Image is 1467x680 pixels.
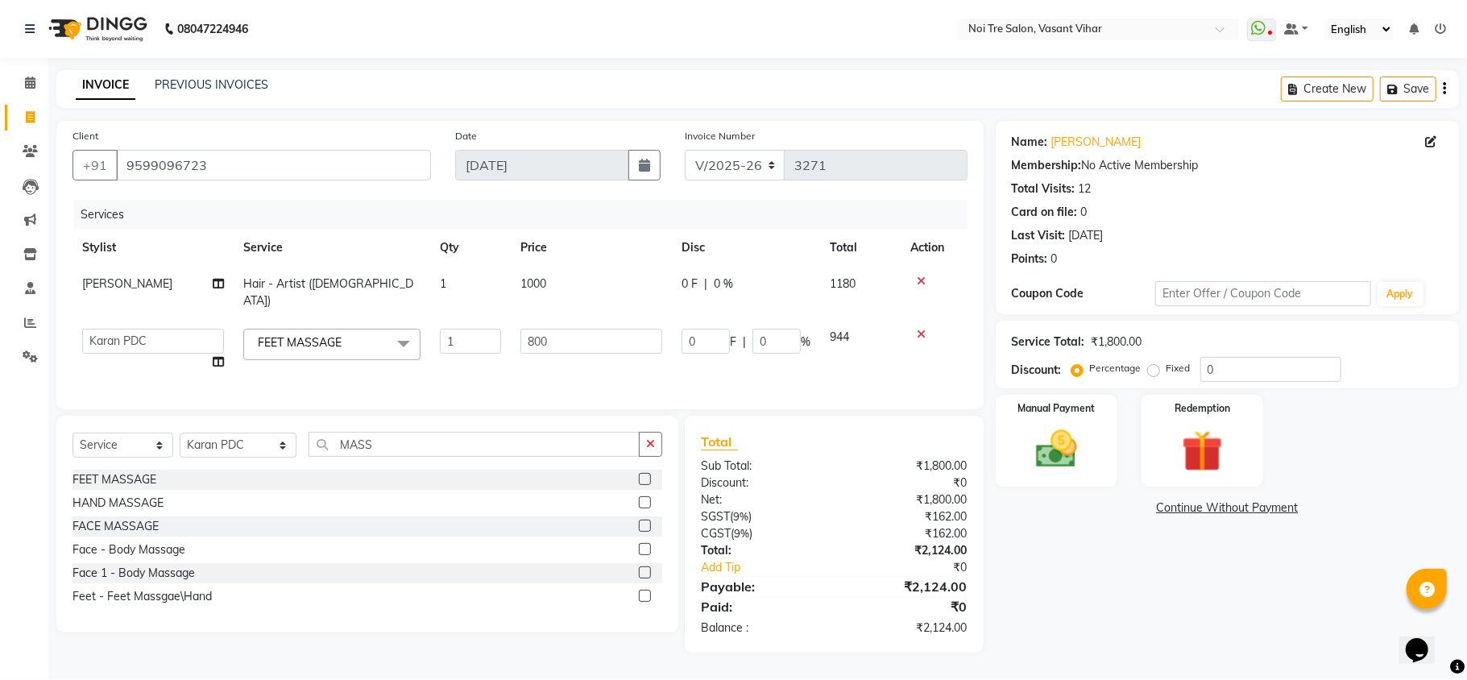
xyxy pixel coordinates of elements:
div: ₹1,800.00 [834,458,979,475]
button: Apply [1378,282,1423,306]
div: ₹162.00 [834,525,979,542]
span: 0 F [682,276,698,292]
th: Qty [430,230,511,266]
iframe: chat widget [1399,616,1451,664]
div: FEET MASSAGE [73,471,156,488]
span: 1180 [830,276,856,291]
div: ₹162.00 [834,508,979,525]
div: Total: [689,542,834,559]
label: Manual Payment [1017,401,1095,416]
div: Discount: [1012,362,1062,379]
div: ( ) [689,525,834,542]
div: [DATE] [1069,227,1104,244]
span: F [730,334,736,350]
label: Date [455,129,477,143]
div: HAND MASSAGE [73,495,164,512]
span: 9% [733,510,748,523]
a: Continue Without Payment [999,500,1456,516]
button: Create New [1281,77,1374,102]
div: ( ) [689,508,834,525]
div: ₹1,800.00 [834,491,979,508]
div: ₹0 [834,597,979,616]
div: Points: [1012,251,1048,267]
div: Paid: [689,597,834,616]
a: INVOICE [76,71,135,100]
label: Fixed [1167,361,1191,375]
th: Service [234,230,430,266]
img: _cash.svg [1023,425,1090,473]
span: SGST [701,509,730,524]
span: | [743,334,746,350]
div: ₹2,124.00 [834,620,979,636]
span: 0 % [714,276,733,292]
div: Service Total: [1012,334,1085,350]
b: 08047224946 [177,6,248,52]
div: ₹0 [834,475,979,491]
div: Name: [1012,134,1048,151]
span: 1 [440,276,446,291]
div: 0 [1081,204,1088,221]
span: 944 [830,330,849,344]
th: Disc [672,230,820,266]
div: Balance : [689,620,834,636]
span: % [801,334,810,350]
div: Face 1 - Body Massage [73,565,195,582]
span: [PERSON_NAME] [82,276,172,291]
div: Coupon Code [1012,285,1155,302]
span: Hair - Artist ([DEMOGRAPHIC_DATA]) [243,276,413,308]
span: FEET MASSAGE [258,335,342,350]
div: Membership: [1012,157,1082,174]
span: | [704,276,707,292]
a: [PERSON_NAME] [1051,134,1142,151]
input: Enter Offer / Coupon Code [1155,281,1371,306]
div: Services [74,200,980,230]
div: No Active Membership [1012,157,1443,174]
a: PREVIOUS INVOICES [155,77,268,92]
button: +91 [73,150,118,180]
div: ₹1,800.00 [1092,334,1142,350]
th: Action [901,230,968,266]
input: Search or Scan [309,432,640,457]
label: Percentage [1090,361,1142,375]
span: 9% [734,527,749,540]
th: Stylist [73,230,234,266]
div: Discount: [689,475,834,491]
label: Invoice Number [685,129,755,143]
img: logo [41,6,151,52]
a: x [342,335,349,350]
div: Last Visit: [1012,227,1066,244]
label: Client [73,129,98,143]
div: ₹2,124.00 [834,542,979,559]
div: Feet - Feet Massgae\Hand [73,588,212,605]
span: 1000 [520,276,546,291]
th: Total [820,230,901,266]
span: CGST [701,526,731,541]
div: FACE MASSAGE [73,518,159,535]
div: 12 [1079,180,1092,197]
th: Price [511,230,672,266]
input: Search by Name/Mobile/Email/Code [116,150,431,180]
label: Redemption [1175,401,1230,416]
a: Add Tip [689,559,858,576]
div: Total Visits: [1012,180,1075,197]
button: Save [1380,77,1436,102]
div: Card on file: [1012,204,1078,221]
div: ₹2,124.00 [834,577,979,596]
div: Payable: [689,577,834,596]
div: ₹0 [858,559,979,576]
span: Total [701,433,738,450]
img: _gift.svg [1169,425,1236,477]
div: Net: [689,491,834,508]
div: Face - Body Massage [73,541,185,558]
div: 0 [1051,251,1058,267]
div: Sub Total: [689,458,834,475]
